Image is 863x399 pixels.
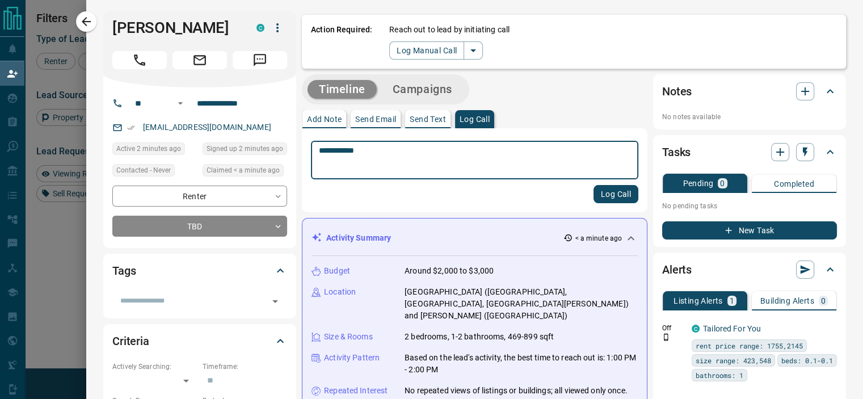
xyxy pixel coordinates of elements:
[203,362,287,372] p: Timeframe:
[112,327,287,355] div: Criteria
[405,385,628,397] p: No repeated views of listings or buildings; all viewed only once.
[781,355,833,366] span: beds: 0.1-0.1
[405,286,638,322] p: [GEOGRAPHIC_DATA] ([GEOGRAPHIC_DATA], [GEOGRAPHIC_DATA], [GEOGRAPHIC_DATA][PERSON_NAME]) and [PER...
[662,143,691,161] h2: Tasks
[326,232,391,244] p: Activity Summary
[203,164,287,180] div: Tue Sep 16 2025
[112,142,197,158] div: Tue Sep 16 2025
[112,332,149,350] h2: Criteria
[112,19,239,37] h1: [PERSON_NAME]
[389,41,483,60] div: split button
[112,362,197,372] p: Actively Searching:
[381,80,464,99] button: Campaigns
[112,262,136,280] h2: Tags
[696,355,771,366] span: size range: 423,548
[760,297,814,305] p: Building Alerts
[324,385,388,397] p: Repeated Interest
[143,123,271,132] a: [EMAIL_ADDRESS][DOMAIN_NAME]
[207,143,283,154] span: Signed up 2 minutes ago
[662,198,837,215] p: No pending tasks
[673,297,723,305] p: Listing Alerts
[703,324,761,333] a: Tailored For You
[112,216,287,237] div: TBD
[172,51,227,69] span: Email
[662,82,692,100] h2: Notes
[389,24,510,36] p: Reach out to lead by initiating call
[696,340,803,351] span: rent price range: 1755,2145
[203,142,287,158] div: Tue Sep 16 2025
[116,165,171,176] span: Contacted - Never
[174,96,187,110] button: Open
[662,138,837,166] div: Tasks
[662,112,837,122] p: No notes available
[324,331,373,343] p: Size & Rooms
[355,115,396,123] p: Send Email
[324,286,356,298] p: Location
[324,265,350,277] p: Budget
[112,51,167,69] span: Call
[410,115,446,123] p: Send Text
[683,179,713,187] p: Pending
[696,369,743,381] span: bathrooms: 1
[692,325,700,333] div: condos.ca
[593,185,638,203] button: Log Call
[662,333,670,341] svg: Push Notification Only
[662,261,692,279] h2: Alerts
[720,179,725,187] p: 0
[207,165,280,176] span: Claimed < a minute ago
[233,51,287,69] span: Message
[405,331,554,343] p: 2 bedrooms, 1-2 bathrooms, 469-899 sqft
[127,124,135,132] svg: Email Verified
[730,297,734,305] p: 1
[460,115,490,123] p: Log Call
[821,297,826,305] p: 0
[256,24,264,32] div: condos.ca
[575,233,622,243] p: < a minute ago
[405,265,494,277] p: Around $2,000 to $3,000
[311,24,372,60] p: Action Required:
[307,115,342,123] p: Add Note
[662,221,837,240] button: New Task
[112,186,287,207] div: Renter
[662,323,685,333] p: Off
[389,41,464,60] button: Log Manual Call
[308,80,377,99] button: Timeline
[112,257,287,284] div: Tags
[774,180,814,188] p: Completed
[324,352,380,364] p: Activity Pattern
[662,78,837,105] div: Notes
[311,228,638,249] div: Activity Summary< a minute ago
[405,352,638,376] p: Based on the lead's activity, the best time to reach out is: 1:00 PM - 2:00 PM
[267,293,283,309] button: Open
[116,143,181,154] span: Active 2 minutes ago
[662,256,837,283] div: Alerts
